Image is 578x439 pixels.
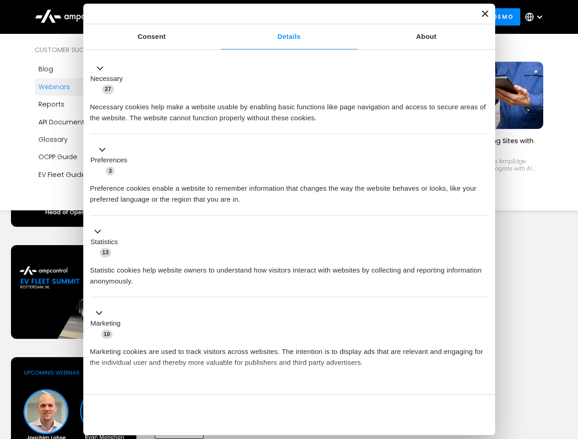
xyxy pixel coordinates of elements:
label: Statistics [91,237,118,247]
div: Customer success [35,45,148,55]
a: Glossary [35,131,148,148]
div: OCPP Guide [38,152,77,162]
button: Marketing (10) [90,308,126,340]
button: Necessary (27) [90,63,129,95]
a: Consent [83,24,221,49]
div: Marketing cookies are used to track visitors across websites. The intention is to display ads tha... [90,339,488,368]
span: 10 [101,330,113,339]
div: Reports [38,99,65,109]
a: Blog [35,60,148,78]
div: Blog [38,64,53,74]
a: EV Fleet Guide [35,166,148,183]
div: API Documentation [38,117,102,127]
a: Reports [35,96,148,113]
label: Necessary [91,74,123,84]
a: OCPP Guide [35,148,148,166]
button: Okay [357,402,488,428]
button: Preferences (3) [90,145,133,177]
button: Unclassified (2) [90,389,165,401]
button: Close banner [482,11,488,17]
span: 27 [102,85,114,94]
label: Marketing [91,318,121,329]
span: 13 [100,248,112,257]
div: Preference cookies enable a website to remember information that changes the way the website beha... [90,176,488,205]
label: Preferences [91,155,128,166]
a: API Documentation [35,113,148,131]
a: Webinars [35,78,148,96]
div: Webinars [38,82,70,92]
button: Statistics (13) [90,226,124,258]
a: Details [221,24,358,49]
div: Statistic cookies help website owners to understand how visitors interact with websites by collec... [90,258,488,287]
span: 2 [151,391,160,400]
span: 3 [106,166,114,176]
a: About [358,24,495,49]
div: EV Fleet Guide [38,170,86,180]
div: Glossary [38,134,68,145]
div: Necessary cookies help make a website usable by enabling basic functions like page navigation and... [90,95,488,123]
